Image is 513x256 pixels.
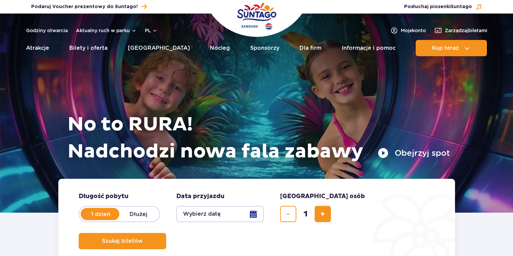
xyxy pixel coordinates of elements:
[145,27,158,34] button: pl
[119,207,158,221] label: Dłużej
[67,111,450,165] h1: No to RURA! Nadchodzi nowa fala zabawy
[416,40,487,56] button: Kup teraz
[79,192,129,200] span: Długość pobytu
[176,206,264,222] button: Wybierz datę
[404,3,482,10] button: Posłuchaj piosenkiSuntago
[69,40,107,56] a: Bilety i oferta
[280,192,365,200] span: [GEOGRAPHIC_DATA] osób
[128,40,190,56] a: [GEOGRAPHIC_DATA]
[210,40,230,56] a: Nocleg
[401,27,426,34] span: Moje konto
[250,40,279,56] a: Sponsorzy
[81,207,120,221] label: 1 dzień
[390,26,426,35] a: Mojekonto
[451,4,472,9] span: Suntago
[26,27,68,34] a: Godziny otwarcia
[31,2,147,11] a: Podaruj Voucher prezentowy do Suntago!
[79,233,166,249] button: Szukaj biletów
[176,192,224,200] span: Data przyjazdu
[297,206,314,222] input: liczba biletów
[299,40,321,56] a: Dla firm
[432,45,459,51] span: Kup teraz
[280,206,296,222] button: usuń bilet
[342,40,396,56] a: Informacje i pomoc
[76,28,137,33] button: Aktualny ruch w parku
[31,3,138,10] span: Podaruj Voucher prezentowy do Suntago!
[445,27,487,34] span: Zarządzaj biletami
[26,40,49,56] a: Atrakcje
[315,206,331,222] button: dodaj bilet
[102,238,143,244] span: Szukaj biletów
[434,26,487,35] a: Zarządzajbiletami
[378,148,450,158] button: Obejrzyj spot
[404,3,472,10] span: Posłuchaj piosenki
